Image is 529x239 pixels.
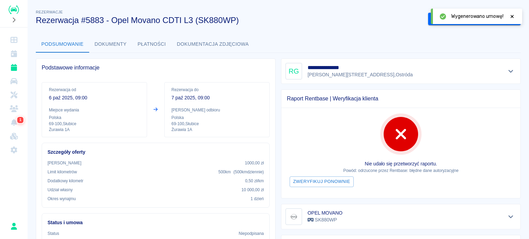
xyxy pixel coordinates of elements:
[245,160,264,166] p: 1000,00 zł
[451,13,504,20] span: Wygenerowano umowę!
[218,169,264,175] p: 500 km
[241,187,264,193] p: 10 000,00 zł
[49,121,140,127] p: 69-100 , Słubice
[428,13,507,25] button: Podpisz umowę elektroniczną
[172,107,262,113] p: [PERSON_NAME] odbioru
[48,230,59,237] p: Status
[505,66,517,76] button: Pokaż szczegóły
[290,176,354,187] button: Zweryfikuj ponownie
[49,127,140,133] p: Żurawia 1A
[3,61,25,74] a: Rezerwacje
[42,64,270,71] span: Podstawowe informacje
[18,117,23,123] span: 1
[48,219,264,226] h6: Status i umowa
[245,178,264,184] p: 0,50 zł /km
[287,160,515,167] p: Nie udało się przetworzyć raportu.
[172,127,262,133] p: Żurawia 1A
[239,230,264,237] p: Niepodpisana
[308,209,342,216] h6: OPEL MOVANO
[308,71,413,78] p: [PERSON_NAME][STREET_ADDRESS] , Ostróda
[36,15,423,25] h3: Rezerwacja #5883 - Opel Movano CDTI L3 (SK880WP)
[505,212,517,221] button: Pokaż szczegóły
[172,121,262,127] p: 69-100 , Słubice
[3,143,25,157] a: Ustawienia
[286,63,302,79] div: RG
[48,187,73,193] p: Udział własny
[36,36,89,53] button: Podsumowanie
[36,10,63,14] span: Rezerwacje
[3,88,25,102] a: Serwisy
[172,87,262,93] p: Rezerwacja do
[49,107,140,113] p: Miejsce wydania
[48,196,76,202] p: Okres wynajmu
[48,160,81,166] p: [PERSON_NAME]
[48,178,83,184] p: Dodatkowy kilometr
[172,36,255,53] button: Dokumentacja zdjęciowa
[287,210,301,224] img: Image
[308,216,342,224] p: SK880WP
[9,15,19,24] button: Rozwiń nawigację
[3,102,25,116] a: Klienci
[3,33,25,47] a: Dashboard
[49,87,140,93] p: Rezerwacja od
[172,94,262,101] p: 7 paź 2025, 09:00
[49,115,140,121] p: Polska
[3,116,25,129] a: Powiadomienia
[48,169,77,175] p: Limit kilometrów
[287,95,515,102] span: Raport Rentbase | Weryfikacja klienta
[49,94,140,101] p: 6 paź 2025, 09:00
[287,167,515,174] p: Powód: odrzucone przez Rentbase: błędne dane autoryzacyjne
[48,149,264,156] h6: Szczegóły oferty
[132,36,172,53] button: Płatności
[7,219,21,233] button: Rafał Płaza
[3,129,25,143] a: Widget WWW
[3,47,25,61] a: Kalendarz
[3,74,25,88] a: Flota
[234,170,264,174] span: ( 500 km dziennie )
[172,115,262,121] p: Polska
[9,6,19,14] img: Renthelp
[251,196,264,202] p: 1 dzień
[89,36,132,53] button: Dokumenty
